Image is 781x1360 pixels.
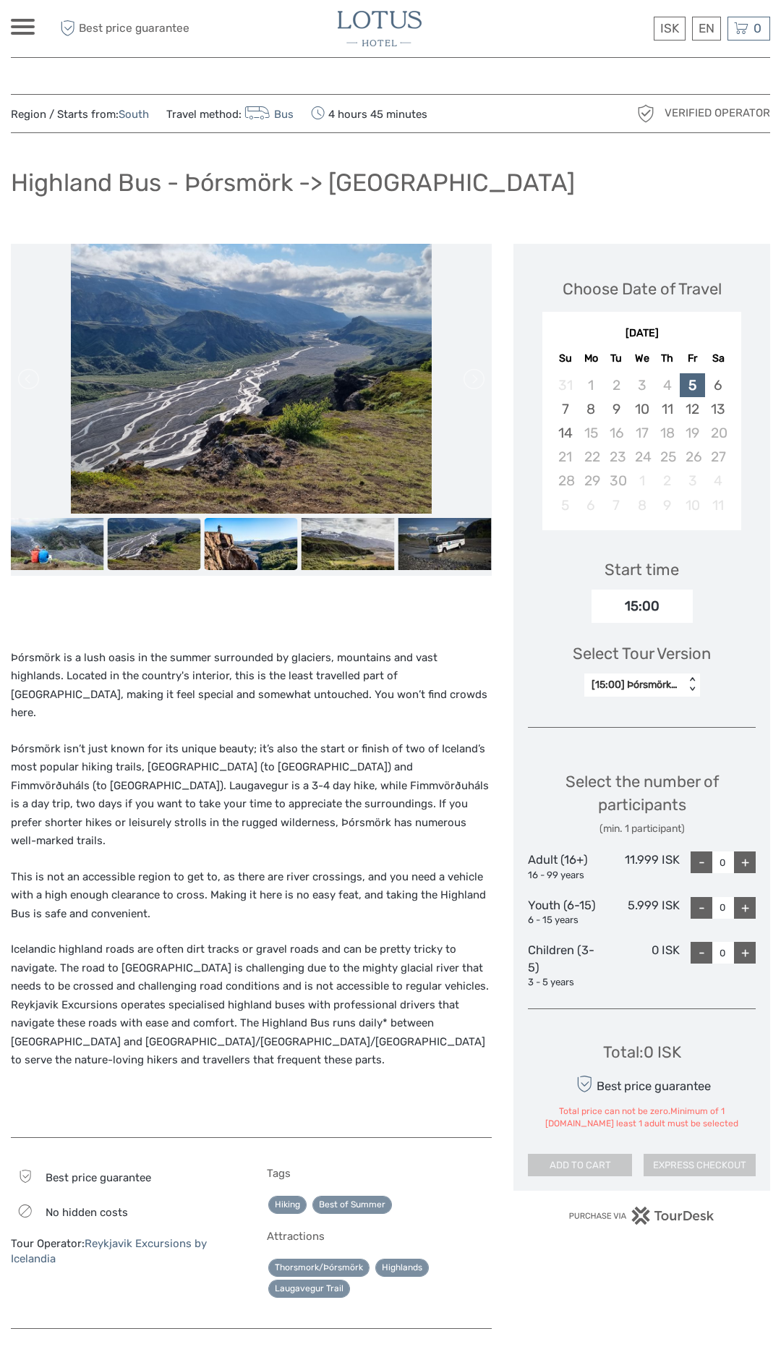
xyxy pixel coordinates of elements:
[119,108,149,121] a: South
[686,677,698,692] div: < >
[691,897,712,919] div: -
[528,976,604,990] div: 3 - 5 years
[267,1167,492,1180] h5: Tags
[604,349,629,368] div: Tu
[528,897,604,927] div: Youth (6-15)
[604,897,680,927] div: 5.999 ISK
[705,469,730,493] div: Not available Saturday, October 4th, 2025
[691,851,712,873] div: -
[11,1236,236,1267] div: Tour Operator:
[680,469,705,493] div: Not available Friday, October 3rd, 2025
[654,493,680,517] div: Not available Thursday, October 9th, 2025
[734,942,756,964] div: +
[108,518,201,571] img: 1ad2883ed3ec47cdbcea39bcba5faeb9_slider_thumbnail.jpg
[268,1259,370,1277] a: Thorsmork/Þórsmörk
[552,445,578,469] div: Not available Sunday, September 21st, 2025
[579,349,604,368] div: Mo
[654,469,680,493] div: Not available Thursday, October 2nd, 2025
[398,518,492,571] img: 96c2117a342c4946bcdecf525c948ebb_slider_thumbnail.jpg
[629,373,654,397] div: Not available Wednesday, September 3rd, 2025
[11,107,149,122] span: Region / Starts from:
[751,21,764,35] span: 0
[302,518,395,571] img: 9c373b4ba3704325bec5a80a540ad52a_slider_thumbnail.jpg
[573,642,711,665] div: Select Tour Version
[734,897,756,919] div: +
[654,373,680,397] div: Not available Thursday, September 4th, 2025
[573,1071,711,1097] div: Best price guarantee
[552,349,578,368] div: Su
[604,373,629,397] div: Not available Tuesday, September 2nd, 2025
[338,11,422,46] img: 3065-b7107863-13b3-4aeb-8608-4df0d373a5c0_logo_small.jpg
[629,445,654,469] div: Not available Wednesday, September 24th, 2025
[654,397,680,421] div: Choose Thursday, September 11th, 2025
[604,445,629,469] div: Not available Tuesday, September 23rd, 2025
[605,558,679,581] div: Start time
[552,493,578,517] div: Not available Sunday, October 5th, 2025
[705,421,730,445] div: Not available Saturday, September 20th, 2025
[592,590,693,623] div: 15:00
[166,103,294,124] span: Travel method:
[375,1259,429,1277] a: Highlands
[56,17,201,41] span: Best price guarantee
[654,445,680,469] div: Not available Thursday, September 25th, 2025
[11,518,104,571] img: 3a79f7055a3142d28543038893966d57_slider_thumbnail.jpg
[604,421,629,445] div: Not available Tuesday, September 16th, 2025
[528,869,604,883] div: 16 - 99 years
[665,106,770,121] span: Verified Operator
[603,1041,681,1063] div: Total : 0 ISK
[680,397,705,421] div: Choose Friday, September 12th, 2025
[568,1207,715,1225] img: PurchaseViaTourDesk.png
[46,1206,128,1219] span: No hidden costs
[644,1154,756,1177] button: EXPRESS CHECKOUT
[654,349,680,368] div: Th
[604,493,629,517] div: Not available Tuesday, October 7th, 2025
[629,397,654,421] div: Choose Wednesday, September 10th, 2025
[680,421,705,445] div: Not available Friday, September 19th, 2025
[528,822,756,836] div: (min. 1 participant)
[634,102,657,125] img: verified_operator_grey_128.png
[547,373,736,517] div: month 2025-09
[660,21,679,35] span: ISK
[311,103,427,124] span: 4 hours 45 minutes
[71,244,432,514] img: 1ad2883ed3ec47cdbcea39bcba5faeb9_main_slider.jpg
[604,942,680,990] div: 0 ISK
[592,678,678,692] div: [15:00] Þórsmörk Básar (Útivist) - BSÍ Bus [GEOGRAPHIC_DATA]
[205,518,298,571] img: e58b02fcabaa443ca828d45b0e725c29_slider_thumbnail.jpg
[705,397,730,421] div: Choose Saturday, September 13th, 2025
[11,168,575,197] h1: Highland Bus - Þórsmörk -> [GEOGRAPHIC_DATA]
[604,851,680,882] div: 11.999 ISK
[680,349,705,368] div: Fr
[11,940,492,1070] p: Icelandic highland roads are often dirt tracks or gravel roads and can be pretty tricky to naviga...
[268,1280,350,1298] a: Laugavegur Trail
[629,493,654,517] div: Not available Wednesday, October 8th, 2025
[563,278,722,300] div: Choose Date of Travel
[604,469,629,493] div: Not available Tuesday, September 30th, 2025
[680,373,705,397] div: Choose Friday, September 5th, 2025
[267,1230,492,1243] h5: Attractions
[629,469,654,493] div: Not available Wednesday, October 1st, 2025
[528,851,604,882] div: Adult (16+)
[11,649,492,723] p: Þórsmörk is a lush oasis in the summer surrounded by glaciers, mountains and vast highlands. Loca...
[268,1196,307,1214] a: Hiking
[629,349,654,368] div: We
[11,740,492,851] p: Þórsmörk isn’t just known for its unique beauty; it’s also the start or finish of two of Iceland’...
[579,397,604,421] div: Choose Monday, September 8th, 2025
[692,17,721,41] div: EN
[552,421,578,445] div: Choose Sunday, September 14th, 2025
[528,1105,756,1130] div: Total price can not be zero.Minimum of 1 [DOMAIN_NAME] least 1 adult must be selected
[46,1171,151,1184] span: Best price guarantee
[579,469,604,493] div: Not available Monday, September 29th, 2025
[629,421,654,445] div: Not available Wednesday, September 17th, 2025
[552,397,578,421] div: Choose Sunday, September 7th, 2025
[680,445,705,469] div: Not available Friday, September 26th, 2025
[242,108,294,121] a: Bus
[705,349,730,368] div: Sa
[579,445,604,469] div: Not available Monday, September 22nd, 2025
[734,851,756,873] div: +
[11,1237,207,1265] a: Reykjavik Excursions by Icelandia
[528,770,756,836] div: Select the number of participants
[552,373,578,397] div: Not available Sunday, August 31st, 2025
[542,326,741,341] div: [DATE]
[11,868,492,924] p: This is not an accessible region to get to, as there are river crossings, and you need a vehicle ...
[528,914,604,927] div: 6 - 15 years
